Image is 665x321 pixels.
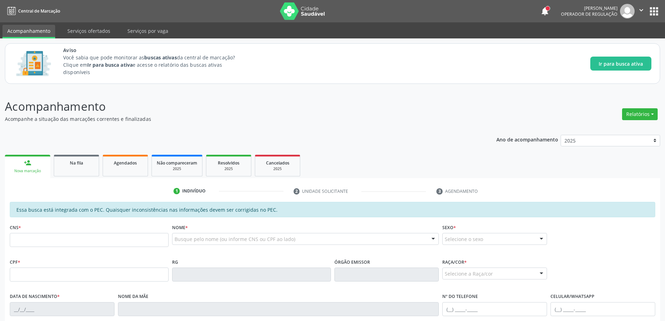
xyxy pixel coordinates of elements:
label: Nº do Telefone [442,291,478,302]
label: Órgão emissor [334,257,370,268]
div: 2025 [211,166,246,172]
label: Raça/cor [442,257,467,268]
label: RG [172,257,178,268]
label: CNS [10,222,21,233]
label: Nome [172,222,188,233]
label: CPF [10,257,20,268]
strong: Ir para busca ativa [87,61,133,68]
strong: buscas ativas [144,54,177,61]
button: Ir para busca ativa [590,57,651,71]
span: Agendados [114,160,137,166]
img: img [620,4,635,19]
a: Central de Marcação [5,5,60,17]
div: Indivíduo [182,188,206,194]
input: __/__/____ [10,302,114,316]
div: 1 [173,188,180,194]
div: person_add [24,159,31,167]
div: 2025 [260,166,295,172]
a: Serviços por vaga [123,25,173,37]
img: Imagem de CalloutCard [14,48,53,79]
span: Operador de regulação [561,11,618,17]
label: Data de nascimento [10,291,60,302]
button:  [635,4,648,19]
span: Ir para busca ativa [599,60,643,67]
p: Você sabia que pode monitorar as da central de marcação? Clique em e acesse o relatório das busca... [63,54,248,76]
input: (__) _____-_____ [442,302,547,316]
label: Celular/WhatsApp [551,291,594,302]
div: [PERSON_NAME] [561,5,618,11]
span: Cancelados [266,160,289,166]
input: (__) _____-_____ [551,302,655,316]
p: Ano de acompanhamento [496,135,558,144]
label: Nome da mãe [118,291,148,302]
p: Acompanhamento [5,98,464,115]
button: notifications [540,6,550,16]
a: Acompanhamento [2,25,55,38]
a: Serviços ofertados [62,25,115,37]
div: Nova marcação [10,168,45,174]
span: Aviso [63,46,248,54]
span: Busque pelo nome (ou informe CNS ou CPF ao lado) [175,235,295,243]
div: 2025 [157,166,197,172]
button: Relatórios [622,108,658,120]
i:  [637,6,645,14]
span: Resolvidos [218,160,239,166]
label: Sexo [442,222,456,233]
span: Não compareceram [157,160,197,166]
button: apps [648,5,660,17]
span: Na fila [70,160,83,166]
span: Selecione a Raça/cor [445,270,493,277]
span: Selecione o sexo [445,235,483,243]
span: Central de Marcação [18,8,60,14]
p: Acompanhe a situação das marcações correntes e finalizadas [5,115,464,123]
div: Essa busca está integrada com o PEC. Quaisquer inconsistências nas informações devem ser corrigid... [10,202,655,217]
